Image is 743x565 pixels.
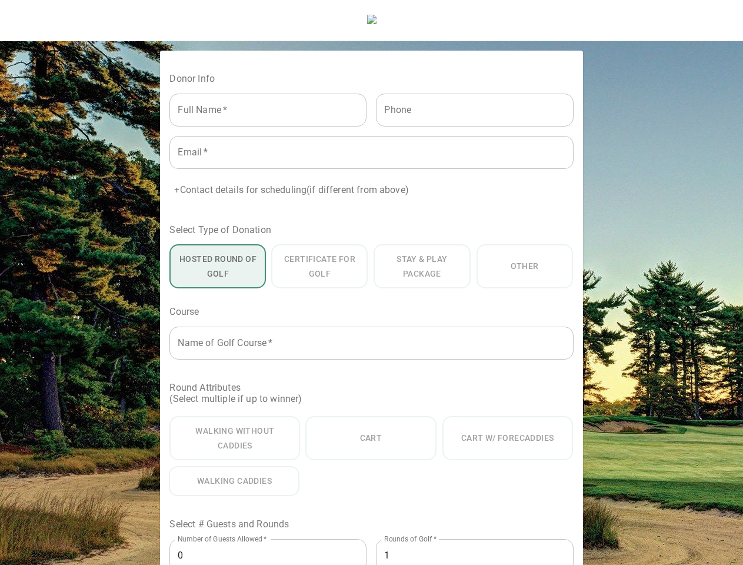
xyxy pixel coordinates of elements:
p: Contact details for scheduling [174,183,408,197]
label: Select Type of Donation [169,224,271,235]
label: Donor Info [169,73,215,84]
img: 1721920270Screen%20Shot%202024-07-25%20at%2011.08.13%20AM.png [367,15,377,24]
button: Cart [305,416,436,460]
span: Certificate for Golf [279,252,360,281]
label: Course [169,306,199,317]
span: Stay & Play Package [381,252,462,281]
span: + [174,184,179,195]
label: Select # Guests and Rounds [169,519,289,530]
button: Hosted Round of Golf [169,244,266,288]
label: (Select multiple if up to winner) [169,393,302,404]
span: Hosted Round of Golf [177,252,258,281]
span: Cart w/ Forecaddies [450,431,565,446]
span: Walking Caddies [176,474,292,488]
button: Walking Without Caddies [169,416,300,460]
span: Walking Without Caddies [177,424,292,453]
span: Other [484,259,565,274]
span: (if different from above) [306,184,409,195]
button: Cart w/ Forecaddies [442,416,573,460]
div: multi-select [169,235,573,288]
button: Walking Caddies [169,466,299,496]
label: Round Attributes [169,382,240,393]
div: multi-select [169,416,573,496]
button: Other [477,244,573,288]
button: Certificate for Golf [271,244,368,288]
button: Stay & Play Package [374,244,470,288]
span: Cart [313,431,428,446]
